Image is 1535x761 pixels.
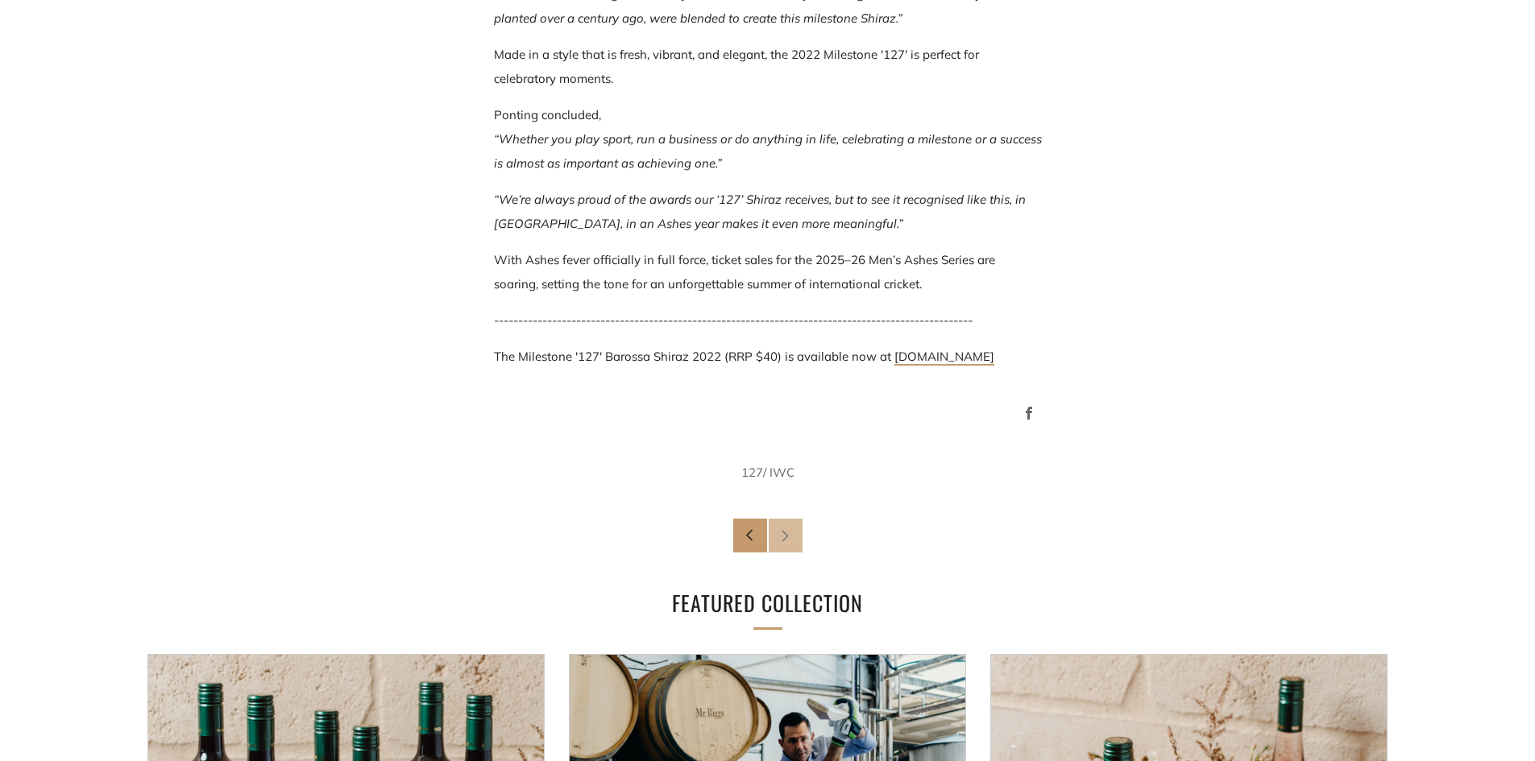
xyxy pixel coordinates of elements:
[494,131,1042,171] em: “Whether you play sport, run a business or do anything in life, celebrating a milestone or a succ...
[502,586,1034,620] h2: Featured collection
[494,308,1042,333] p: ---------------------------------------------------------------------------------------------------
[770,465,794,480] a: IWC
[494,103,1042,176] p: Ponting concluded,
[494,345,1042,369] p: The Milestone '127' Barossa Shiraz 2022 (RRP $40) is available now at
[494,248,1042,296] p: With Ashes fever officially in full force, ticket sales for the 2025–26 Men’s Ashes Series are so...
[741,461,766,485] li: /
[494,43,1042,91] p: Made in a style that is fresh, vibrant, and elegant, the 2022 Milestone '127' is perfect for cele...
[494,192,1026,231] em: “We’re always proud of the awards our ‘127’ Shiraz receives, but to see it recognised like this, ...
[741,465,763,480] a: 127
[894,349,994,366] a: [DOMAIN_NAME]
